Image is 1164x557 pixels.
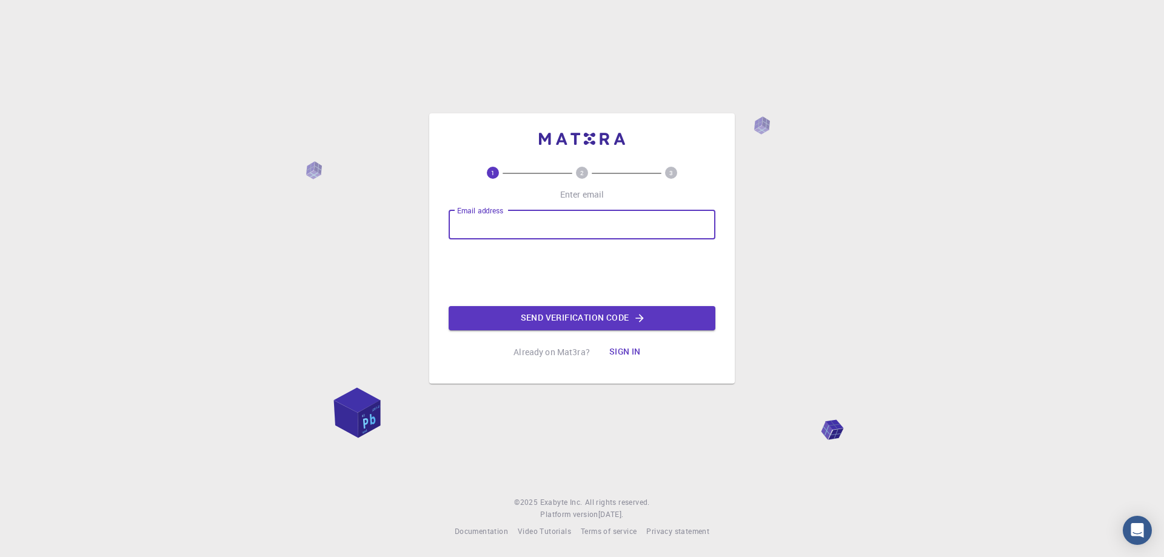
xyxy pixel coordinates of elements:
[560,188,604,201] p: Enter email
[514,496,540,509] span: © 2025
[540,497,583,507] span: Exabyte Inc.
[646,526,709,536] span: Privacy statement
[490,249,674,296] iframe: reCAPTCHA
[580,168,584,177] text: 2
[449,306,715,330] button: Send verification code
[585,496,650,509] span: All rights reserved.
[581,525,637,538] a: Terms of service
[646,525,709,538] a: Privacy statement
[455,525,508,538] a: Documentation
[518,525,571,538] a: Video Tutorials
[581,526,637,536] span: Terms of service
[1123,516,1152,545] div: Open Intercom Messenger
[491,168,495,177] text: 1
[518,526,571,536] span: Video Tutorials
[540,496,583,509] a: Exabyte Inc.
[457,205,503,216] label: Email address
[669,168,673,177] text: 3
[600,340,651,364] button: Sign in
[513,346,590,358] p: Already on Mat3ra?
[598,509,624,521] a: [DATE].
[540,509,598,521] span: Platform version
[455,526,508,536] span: Documentation
[598,509,624,519] span: [DATE] .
